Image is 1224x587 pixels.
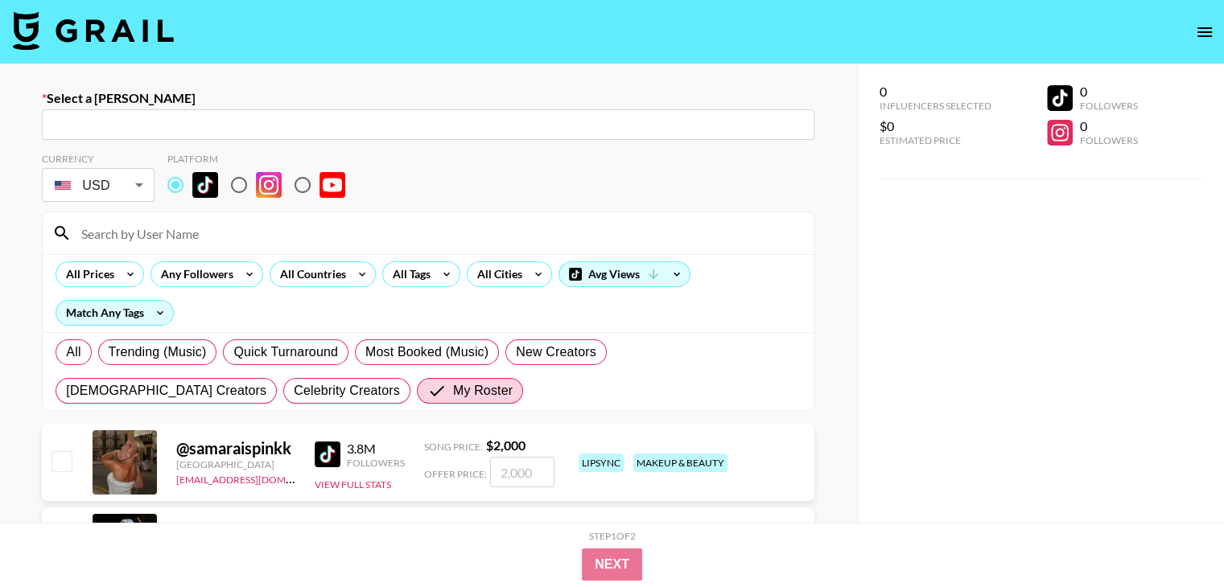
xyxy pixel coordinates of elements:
div: Followers [1079,134,1137,146]
span: New Creators [516,343,596,362]
span: Song Price: [424,441,483,453]
div: Match Any Tags [56,301,173,325]
div: All Prices [56,262,117,286]
input: 2,000 [490,457,554,487]
input: Search by User Name [72,220,804,246]
div: Any Followers [151,262,237,286]
div: lipsync [579,454,624,472]
div: Influencers Selected [880,100,991,112]
span: [DEMOGRAPHIC_DATA] Creators [66,381,266,400]
span: Trending (Music) [109,343,207,362]
div: 0 [1079,84,1137,100]
span: Celebrity Creators [294,381,400,400]
span: Quick Turnaround [233,343,338,362]
label: Select a [PERSON_NAME] [42,90,814,106]
div: Currency [42,153,155,165]
div: Platform [167,153,358,165]
span: Offer Price: [424,468,487,480]
span: All [66,343,80,362]
img: TikTok [192,172,218,198]
span: Most Booked (Music) [365,343,488,362]
div: [GEOGRAPHIC_DATA] [176,458,295,470]
button: Next [582,548,642,581]
span: My Roster [453,381,513,400]
strong: $ 2,000 [486,437,525,453]
div: makeup & beauty [633,454,727,472]
div: Avg Views [559,262,690,286]
div: All Countries [270,262,349,286]
strong: $ 1,250 [486,521,525,536]
div: Followers [1079,100,1137,112]
img: Instagram [256,172,282,198]
div: USD [45,171,151,199]
div: 0 [880,84,991,100]
div: $0 [880,118,991,134]
a: [EMAIL_ADDRESS][DOMAIN_NAME] [176,470,338,486]
div: Step 1 of 2 [589,530,636,542]
div: @ bertandpriss [176,522,295,542]
div: Estimated Price [880,134,991,146]
img: TikTok [315,441,340,467]
div: All Cities [468,262,525,286]
button: open drawer [1189,16,1221,48]
div: 0 [1079,118,1137,134]
div: All Tags [383,262,434,286]
div: Followers [347,457,405,469]
img: Grail Talent [13,11,174,50]
div: 3.8M [347,441,405,457]
div: @ samaraispinkk [176,438,295,458]
button: View Full Stats [315,478,391,491]
img: YouTube [319,172,345,198]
